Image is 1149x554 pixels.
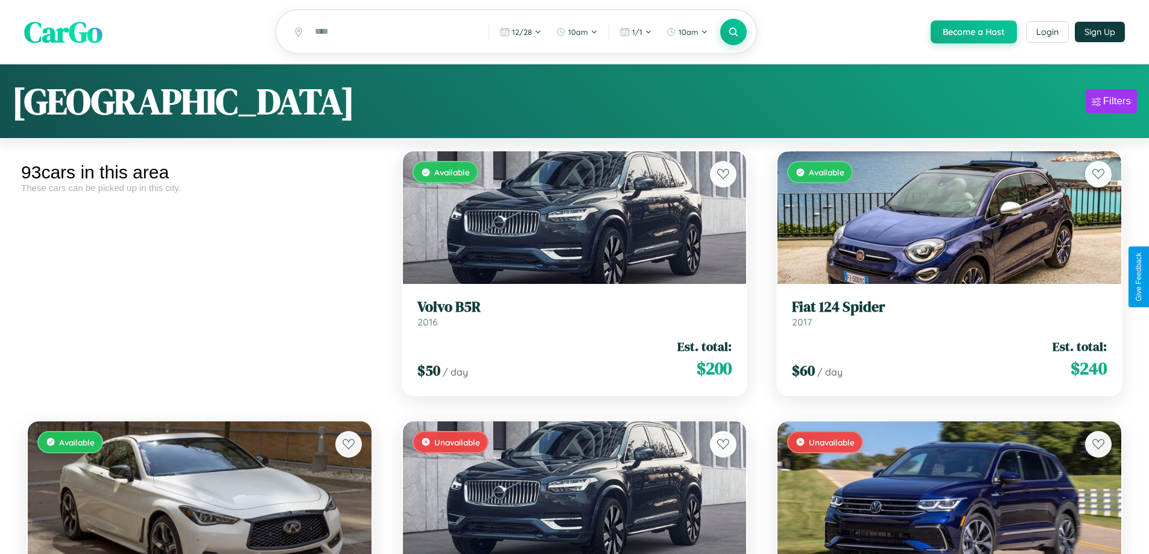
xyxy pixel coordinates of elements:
span: Unavailable [809,437,855,447]
button: 12/28 [494,22,548,42]
span: Available [59,437,95,447]
button: Login [1026,21,1069,43]
span: $ 50 [417,360,440,380]
span: $ 60 [792,360,815,380]
div: Give Feedback [1135,253,1143,301]
span: / day [443,366,468,378]
span: 10am [568,27,588,37]
h1: [GEOGRAPHIC_DATA] [12,77,355,126]
div: Filters [1103,95,1131,107]
button: Filters [1086,89,1137,113]
button: Become a Host [931,20,1017,43]
span: $ 240 [1071,356,1107,380]
span: 1 / 1 [632,27,642,37]
span: Est. total: [1052,338,1107,355]
span: 2016 [417,316,438,328]
span: Unavailable [434,437,480,447]
a: Fiat 124 Spider2017 [792,298,1107,328]
a: Volvo B5R2016 [417,298,732,328]
span: Available [434,167,470,177]
span: 12 / 28 [512,27,532,37]
span: 10am [679,27,698,37]
span: Available [809,167,844,177]
h3: Volvo B5R [417,298,732,316]
button: 1/1 [614,22,658,42]
span: / day [817,366,843,378]
span: $ 200 [697,356,732,380]
span: 2017 [792,316,812,328]
button: 10am [550,22,604,42]
button: 10am [660,22,714,42]
span: CarGo [24,12,103,52]
div: 93 cars in this area [21,162,378,183]
h3: Fiat 124 Spider [792,298,1107,316]
span: Est. total: [677,338,732,355]
div: These cars can be picked up in this city. [21,183,378,193]
button: Sign Up [1075,22,1125,42]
